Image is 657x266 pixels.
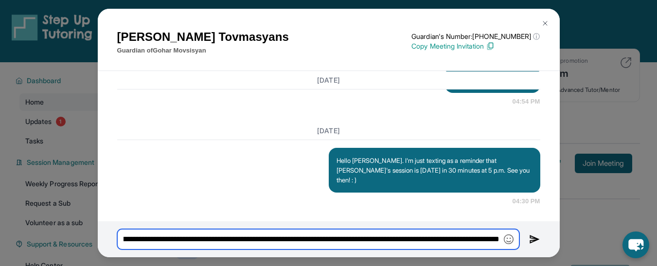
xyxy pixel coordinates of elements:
[513,196,540,206] span: 04:30 PM
[486,42,495,51] img: Copy Icon
[504,234,514,244] img: Emoji
[117,126,540,136] h3: [DATE]
[513,97,540,106] span: 04:54 PM
[411,41,540,51] p: Copy Meeting Invitation
[529,233,540,245] img: Send icon
[117,28,289,46] h1: [PERSON_NAME] Tovmasyans
[622,231,649,258] button: chat-button
[117,75,540,85] h3: [DATE]
[533,32,540,41] span: ⓘ
[117,46,289,55] p: Guardian of Gohar Movsisyan
[411,32,540,41] p: Guardian's Number: [PHONE_NUMBER]
[541,19,549,27] img: Close Icon
[337,156,533,185] p: Hello [PERSON_NAME]. I'm just texting as a reminder that [PERSON_NAME]'s session is [DATE] in 30 ...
